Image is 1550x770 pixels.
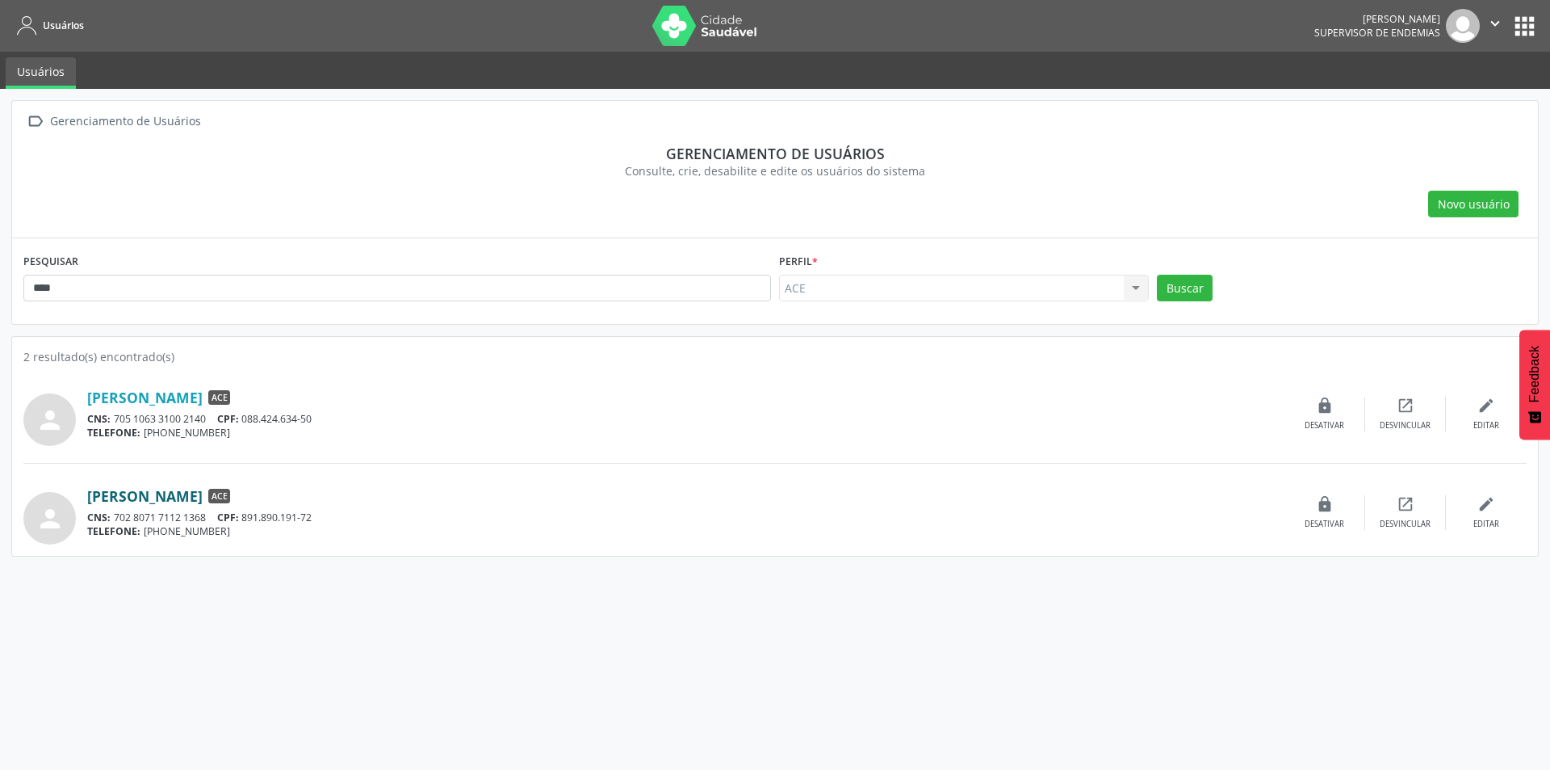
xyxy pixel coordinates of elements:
i:  [1486,15,1504,32]
a: Usuários [11,12,84,39]
i:  [23,110,47,133]
img: img [1446,9,1480,43]
i: person [36,406,65,435]
div: [PHONE_NUMBER] [87,426,1284,440]
i: open_in_new [1397,495,1414,513]
button: Feedback - Mostrar pesquisa [1519,330,1550,440]
div: Consulte, crie, desabilite e edite os usuários do sistema [35,162,1515,179]
span: Feedback [1527,346,1542,402]
a: [PERSON_NAME] [87,487,203,505]
span: CPF: [217,412,239,426]
label: PESQUISAR [23,250,78,275]
div: Desvincular [1380,519,1431,530]
span: CNS: [87,511,111,524]
i: person [36,504,65,533]
a:  Gerenciamento de Usuários [23,110,203,133]
i: lock [1316,495,1334,513]
div: Gerenciamento de Usuários [47,110,203,133]
span: Novo usuário [1438,196,1510,212]
span: TELEFONE: [87,426,140,440]
div: 702 8071 7112 1368 891.890.191-72 [87,511,1284,524]
i: lock [1316,397,1334,414]
div: Gerenciamento de usuários [35,145,1515,162]
span: TELEFONE: [87,524,140,538]
span: Usuários [43,19,84,32]
div: Desvincular [1380,420,1431,431]
div: [PHONE_NUMBER] [87,524,1284,538]
span: ACE [208,489,230,503]
span: CPF: [217,511,239,524]
span: ACE [208,390,230,405]
span: Supervisor de Endemias [1314,26,1440,40]
i: edit [1477,397,1495,414]
div: Editar [1473,420,1499,431]
i: open_in_new [1397,397,1414,414]
i: edit [1477,495,1495,513]
div: [PERSON_NAME] [1314,12,1440,26]
span: CNS: [87,412,111,426]
div: 705 1063 3100 2140 088.424.634-50 [87,412,1284,426]
label: Perfil [779,250,818,275]
button:  [1480,9,1510,43]
button: apps [1510,12,1539,40]
button: Buscar [1157,275,1213,302]
button: Novo usuário [1428,191,1519,218]
a: [PERSON_NAME] [87,389,203,406]
div: Desativar [1305,420,1344,431]
div: 2 resultado(s) encontrado(s) [23,348,1527,365]
div: Desativar [1305,519,1344,530]
div: Editar [1473,519,1499,530]
a: Usuários [6,57,76,89]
